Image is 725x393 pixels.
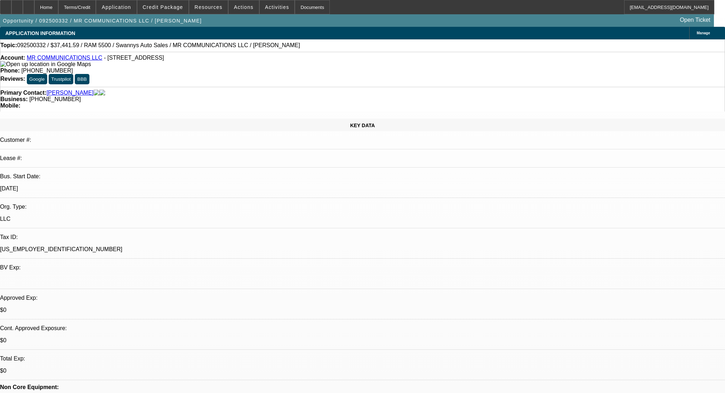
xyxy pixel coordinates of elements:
button: BBB [75,74,89,84]
span: 092500332 / $37,441.59 / RAM 5500 / Swannys Auto Sales / MR COMMUNICATIONS LLC / [PERSON_NAME] [17,42,300,49]
button: Application [96,0,136,14]
button: Actions [229,0,259,14]
span: Manage [697,31,710,35]
span: APPLICATION INFORMATION [5,30,75,36]
a: View Google Maps [0,61,91,67]
span: Application [102,4,131,10]
img: facebook-icon.png [94,90,99,96]
strong: Phone: [0,68,20,74]
strong: Business: [0,96,28,102]
span: KEY DATA [350,123,375,128]
button: Trustpilot [49,74,73,84]
strong: Reviews: [0,76,25,82]
a: Open Ticket [677,14,713,26]
button: Activities [260,0,295,14]
button: Credit Package [137,0,188,14]
span: [PHONE_NUMBER] [21,68,73,74]
span: Opportunity / 092500332 / MR COMMUNICATIONS LLC / [PERSON_NAME] [3,18,202,24]
span: Actions [234,4,254,10]
a: [PERSON_NAME] [46,90,94,96]
span: Activities [265,4,289,10]
a: MR COMMUNICATIONS LLC [27,55,102,61]
span: Resources [195,4,222,10]
span: - [STREET_ADDRESS] [104,55,164,61]
button: Resources [189,0,228,14]
strong: Topic: [0,42,17,49]
span: Credit Package [143,4,183,10]
strong: Primary Contact: [0,90,46,96]
img: Open up location in Google Maps [0,61,91,68]
img: linkedin-icon.png [99,90,105,96]
strong: Account: [0,55,25,61]
span: [PHONE_NUMBER] [29,96,81,102]
strong: Mobile: [0,103,20,109]
button: Google [27,74,47,84]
